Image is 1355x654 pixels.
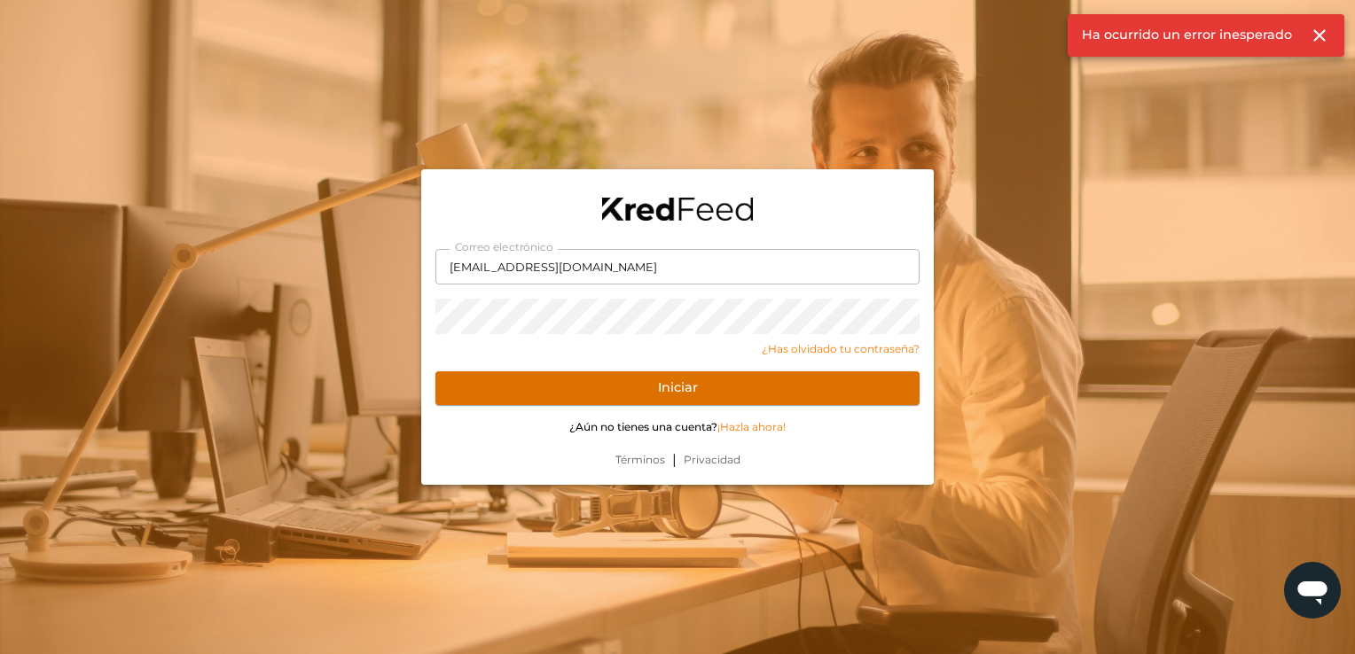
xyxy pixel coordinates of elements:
a: Términos [608,452,672,468]
a: ¡Hazla ahora! [717,420,786,433]
div: Ha ocurrido un error inesperado [1068,14,1344,57]
div: | [421,449,934,485]
a: ¿Has olvidado tu contraseña? [435,341,920,357]
img: chatIcon [1295,572,1330,608]
p: ¿Aún no tienes una cuenta? [435,419,920,435]
img: logo-black.png [602,198,753,221]
button: Iniciar [435,371,920,405]
a: Privacidad [677,452,748,468]
label: Correo electrónico [450,240,558,256]
i: clear [1309,25,1330,46]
